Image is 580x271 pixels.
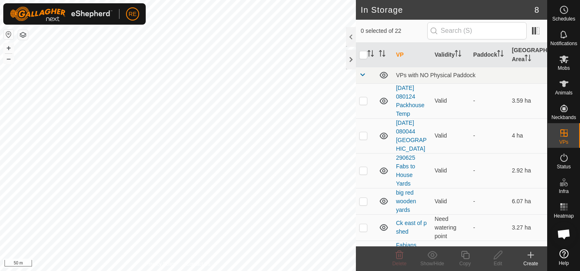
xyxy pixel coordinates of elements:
p-sorticon: Activate to sort [367,51,374,58]
a: [DATE] 080044 [GEOGRAPHIC_DATA] [396,119,427,152]
td: Need watering point [431,214,470,241]
input: Search (S) [427,22,527,39]
div: Open chat [552,222,576,246]
span: Help [559,261,569,266]
span: Delete [392,261,407,266]
span: Neckbands [551,115,576,120]
td: Valid [431,188,470,214]
div: Create [514,260,547,267]
td: 3.59 ha [509,83,547,118]
span: RE [128,10,136,18]
span: Infra [559,189,569,194]
td: - [470,188,509,214]
p-sorticon: Activate to sort [379,51,385,58]
td: Valid [431,118,470,153]
p-sorticon: Activate to sort [497,51,504,58]
td: - [470,118,509,153]
h2: In Storage [361,5,534,15]
span: 0 selected of 22 [361,27,427,35]
a: [DATE] 080124 Packhouse Temp [396,85,424,117]
span: 8 [534,4,539,16]
a: Ck east of p shed [396,220,427,235]
button: – [4,54,14,64]
p-sorticon: Activate to sort [525,56,531,62]
th: Validity [431,43,470,67]
a: Contact Us [186,260,210,268]
button: Reset Map [4,30,14,39]
td: Valid [431,83,470,118]
span: Mobs [558,66,570,71]
a: 290625 Fabs to House Yards [396,154,415,187]
span: Animals [555,90,573,95]
td: - [470,214,509,241]
a: big red wooden yards [396,189,416,213]
span: VPs [559,140,568,145]
td: - [470,83,509,118]
span: Status [557,164,571,169]
td: 6.07 ha [509,188,547,214]
span: Notifications [550,41,577,46]
th: Paddock [470,43,509,67]
p-sorticon: Activate to sort [455,51,461,58]
th: VP [393,43,431,67]
td: 2.92 ha [509,153,547,188]
button: + [4,43,14,53]
span: Schedules [552,16,575,21]
td: 4 ha [509,118,547,153]
div: Copy [449,260,481,267]
div: Show/Hide [416,260,449,267]
td: Valid [431,153,470,188]
span: Heatmap [554,214,574,218]
div: Edit [481,260,514,267]
img: Gallagher Logo [10,7,112,21]
button: Map Layers [18,30,28,40]
a: Help [548,246,580,269]
td: - [470,153,509,188]
div: VPs with NO Physical Paddock [396,72,544,78]
a: Privacy Policy [145,260,176,268]
th: [GEOGRAPHIC_DATA] Area [509,43,547,67]
td: 3.27 ha [509,214,547,241]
